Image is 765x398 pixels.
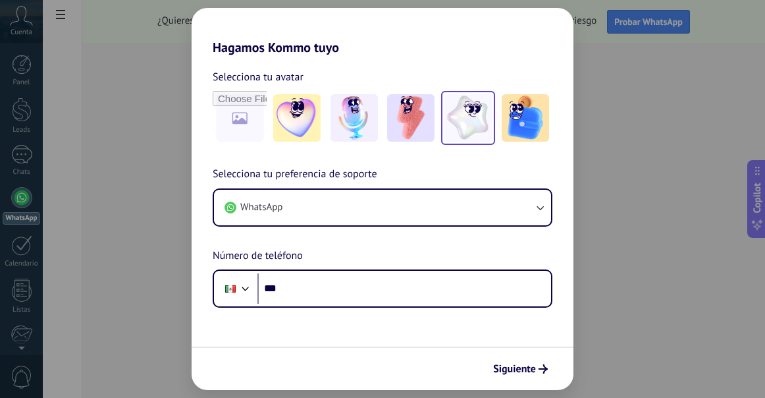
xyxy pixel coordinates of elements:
[240,201,282,214] span: WhatsApp
[444,94,492,142] img: -4.jpeg
[387,94,435,142] img: -3.jpeg
[192,8,573,55] h2: Hagamos Kommo tuyo
[502,94,549,142] img: -5.jpeg
[493,364,536,374] span: Siguiente
[213,166,377,183] span: Selecciona tu preferencia de soporte
[218,275,243,302] div: Mexico: + 52
[273,94,321,142] img: -1.jpeg
[213,248,303,265] span: Número de teléfono
[213,69,303,86] span: Selecciona tu avatar
[214,190,551,225] button: WhatsApp
[487,358,554,380] button: Siguiente
[330,94,378,142] img: -2.jpeg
